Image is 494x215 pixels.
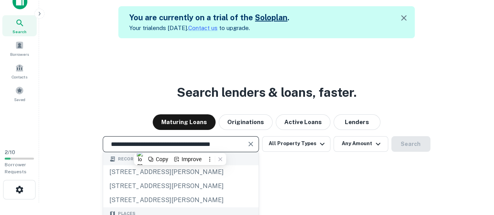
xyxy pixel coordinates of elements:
a: Soloplan [255,13,287,22]
h3: Search lenders & loans, faster. [177,83,357,102]
iframe: Chat Widget [455,153,494,190]
span: Records [118,156,140,162]
a: Contacts [2,60,37,82]
a: Saved [2,83,37,104]
span: Search [12,28,27,35]
button: Clear [245,139,256,149]
button: Originations [219,114,273,130]
a: Contact us [188,25,218,31]
p: Your trial ends [DATE]. to upgrade. [129,23,289,33]
div: [STREET_ADDRESS][PERSON_NAME] [103,193,259,207]
span: Borrowers [10,51,29,57]
div: [STREET_ADDRESS][PERSON_NAME] [103,179,259,193]
button: Lenders [333,114,380,130]
button: All Property Types [262,136,330,152]
button: Maturing Loans [153,114,216,130]
button: Active Loans [276,114,330,130]
span: Contacts [12,74,27,80]
span: 2 / 10 [5,149,15,155]
span: Saved [14,96,25,103]
h5: You are currently on a trial of the . [129,12,289,23]
button: Any Amount [333,136,388,152]
div: [STREET_ADDRESS][PERSON_NAME] [103,165,259,179]
span: Borrower Requests [5,162,27,174]
a: Borrowers [2,38,37,59]
a: Search [2,15,37,36]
